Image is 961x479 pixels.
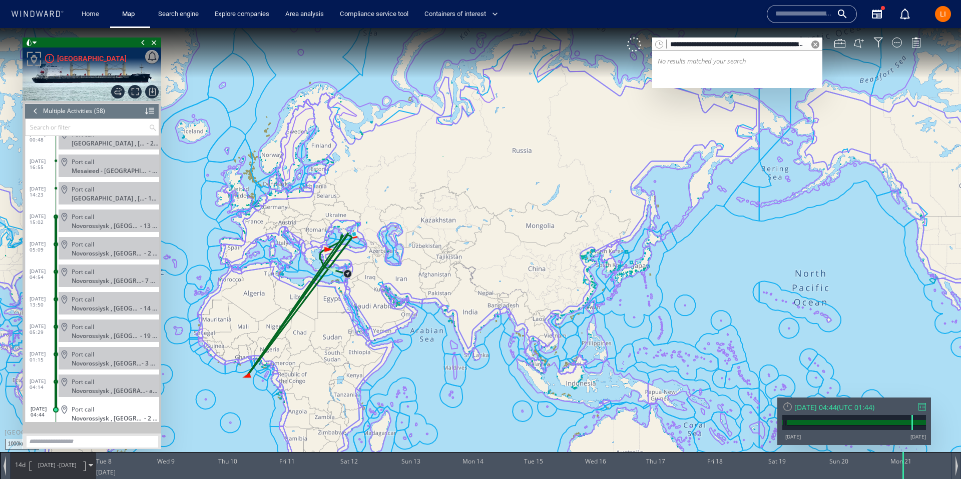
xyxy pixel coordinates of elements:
span: Port call [72,240,94,247]
span: FLORENCIA [57,24,127,36]
dl: [DATE] 16:55Port callMesaieed - [GEOGRAPHIC_DATA] , [GEOGRAPHIC_DATA]- 6 days [30,123,159,150]
button: Map [114,5,146,23]
span: LI [940,10,946,18]
div: [GEOGRAPHIC_DATA] [5,400,74,408]
span: Port call [72,185,94,192]
a: Home [78,5,103,23]
span: Containers of interest [424,8,498,20]
div: Novorossiysk , Russia- 2 days [72,386,159,394]
div: No results matched your search [652,23,822,60]
span: [DATE] 14:23 [30,157,56,169]
dl: [DATE] 05:29Port callNovorossiysk , [GEOGRAPHIC_DATA]- 19 hours [30,288,159,315]
div: Novorossiysk , Russia- a day [72,359,159,366]
dl: [DATE] 01:15Port callNovorossiysk , [GEOGRAPHIC_DATA]- 3 hours [30,315,159,343]
span: - 3 hours [142,331,159,339]
span: Port call [72,350,94,357]
span: Port call [72,377,94,385]
div: Novorossiysk , Russia- 14 hours [72,276,159,284]
button: Containers of interest [420,5,507,23]
span: - 2 days [147,111,159,119]
dl: [DATE] 14:23Port call[GEOGRAPHIC_DATA] , [GEOGRAPHIC_DATA]- 12 days [30,150,159,178]
span: Port call [72,102,94,110]
dl: [DATE] 04:54Port callNovorossiysk , [GEOGRAPHIC_DATA]- 7 hours [30,233,159,260]
div: [DATE] [96,440,116,451]
span: Port call [72,157,94,165]
span: [DATE] 01:15 [30,322,56,334]
button: Explore companies [211,5,273,23]
div: Novorossiysk , Russia- 3 hours [72,331,159,339]
span: - 12 days [145,166,159,174]
span: [DATE] 04:54 [30,240,56,252]
span: [DATE] 05:29 [30,295,56,307]
div: Multiple Activities [43,75,92,90]
div: Tue 8 [96,424,112,440]
div: Mesaieed - Umm Said , Qatar- 6 days [72,139,159,146]
span: Novorossiysk , [GEOGRAPHIC_DATA] [72,359,146,366]
div: 14d[DATE] -[DATE] [11,424,96,449]
div: Novorossiysk , Russia- 7 hours [72,249,159,256]
div: Fri 18 [707,424,723,440]
div: Tue 15 [524,424,543,440]
a: Compliance service tool [336,5,412,23]
dl: [DATE] 00:48Port call[GEOGRAPHIC_DATA] , [GEOGRAPHIC_DATA]- 2 days [30,95,159,123]
a: Area analysis [281,5,328,23]
a: Search engine [154,5,203,23]
span: Novorossiysk , [GEOGRAPHIC_DATA] [72,276,140,284]
iframe: Chat [918,434,953,471]
span: ) [872,374,874,384]
div: [GEOGRAPHIC_DATA] , [GEOGRAPHIC_DATA] [72,111,147,119]
div: [GEOGRAPHIC_DATA]Multiple Activities(58)Search or filter [23,9,161,421]
span: Novorossiysk , [GEOGRAPHIC_DATA] [72,331,142,339]
a: [GEOGRAPHIC_DATA] [45,24,127,36]
div: [DATE] [910,405,926,412]
span: - 13 hours [140,194,159,201]
span: Novorossiysk , [GEOGRAPHIC_DATA] [72,304,140,311]
dl: [DATE] 04:14Port callNovorossiysk , [GEOGRAPHIC_DATA]- a day [30,343,159,370]
span: [DATE] 00:48 [30,102,56,114]
div: Time: Mon Jul 21 2025 04:44:25 GMT+0300 (Israel Daylight Time) [902,424,914,451]
span: Port call [72,295,94,302]
span: Novorossiysk , [GEOGRAPHIC_DATA] [72,249,142,256]
dl: [DATE] 04:44Port callNovorossiysk , [GEOGRAPHIC_DATA]- 2 days [30,370,159,398]
div: Sun 13 [401,424,420,440]
span: - 14 hours [140,276,159,284]
div: Legend [911,9,921,19]
div: Mon 21 [890,424,911,440]
button: Create an AOI. [853,9,864,20]
div: [DATE] 04:44(UTC 01:44) [782,374,926,384]
button: LI [933,4,953,24]
span: Novorossiysk , [GEOGRAPHIC_DATA] [72,386,144,394]
div: Wed 16 [585,424,606,440]
span: Port call [72,322,94,330]
div: Novorossiysk , Russia- 2 days [72,221,159,229]
span: [GEOGRAPHIC_DATA] , [GEOGRAPHIC_DATA] [72,166,145,174]
dl: [DATE] 05:09Port callNovorossiysk , [GEOGRAPHIC_DATA]- 2 days [30,205,159,233]
span: Novorossiysk , [GEOGRAPHIC_DATA] [72,194,140,201]
div: Mon 14 [462,424,484,440]
span: Novorossiysk , [GEOGRAPHIC_DATA] [72,221,144,229]
div: Map Display [892,9,902,19]
span: [DATE] [59,433,77,440]
span: [DATE] 15:02 [30,185,56,197]
span: - a day [146,359,159,366]
button: Home [74,5,106,23]
span: Mesaieed - [GEOGRAPHIC_DATA] , [GEOGRAPHIC_DATA] [72,139,149,146]
div: (58) [94,75,105,90]
div: Beirut , Lebanon- 12 days [72,166,159,174]
div: Sat 12 [340,424,358,440]
div: High risk [45,26,54,35]
div: Thu 17 [646,424,665,440]
div: Filter [873,9,883,19]
dl: [DATE] 13:50Port callNovorossiysk , [GEOGRAPHIC_DATA]- 14 hours [30,260,159,288]
span: [DATE] 05:09 [30,212,56,224]
div: Fri 11 [279,424,295,440]
dl: [DATE] 15:02Port callNovorossiysk , [GEOGRAPHIC_DATA]- 13 hours [30,178,159,205]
